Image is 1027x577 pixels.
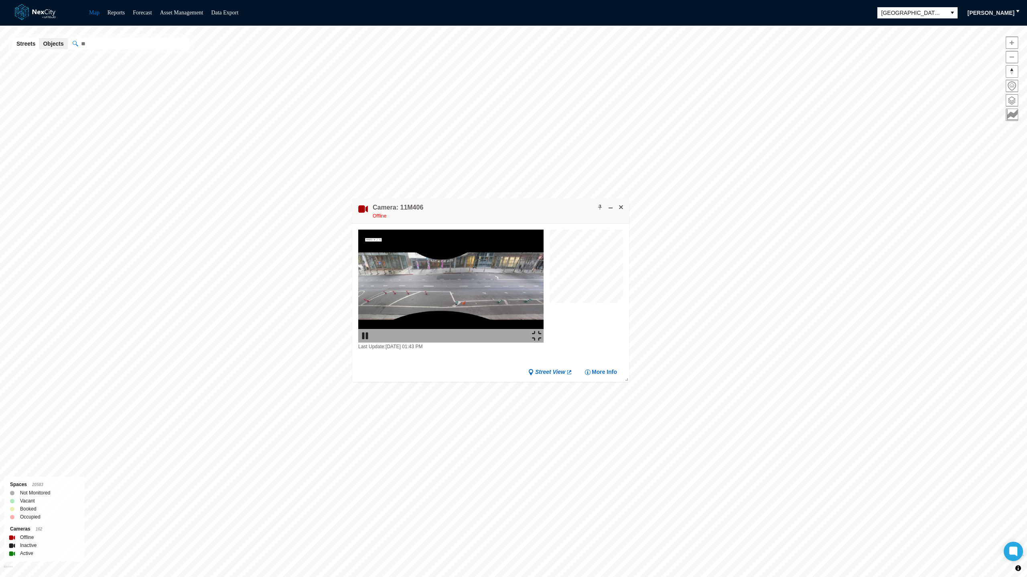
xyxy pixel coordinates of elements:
span: More Info [592,369,617,376]
label: Offline [20,533,34,541]
label: Occupied [20,513,41,521]
a: Reports [108,10,125,16]
button: [PERSON_NAME] [962,6,1020,19]
button: Key metrics [1006,109,1018,121]
a: Asset Management [160,10,203,16]
button: Home [1006,80,1018,92]
span: Street View [535,369,565,376]
a: Data Export [211,10,238,16]
button: More Info [585,369,617,376]
label: Booked [20,505,37,513]
div: Last Update: [DATE] 01:43 PM [358,343,544,351]
button: Layers management [1006,94,1018,107]
span: Offline [373,213,386,219]
div: Double-click to make header text selectable [373,203,423,220]
label: Inactive [20,541,37,549]
img: video [358,230,544,343]
img: play [360,331,370,341]
a: Street View [528,369,572,376]
button: Objects [39,38,67,49]
span: Toggle attribution [1016,564,1021,573]
label: Vacant [20,497,35,505]
div: Spaces [10,480,79,489]
img: expand [532,331,542,341]
span: Zoom out [1006,51,1018,63]
label: Active [20,549,33,557]
span: Objects [43,40,63,48]
span: 20583 [32,482,43,487]
span: Zoom in [1006,37,1018,48]
button: Zoom out [1006,51,1018,63]
span: Streets [16,40,35,48]
a: Mapbox homepage [4,565,13,575]
a: Map [89,10,99,16]
div: Cameras [10,525,79,533]
button: select [947,7,958,18]
button: Toggle attribution [1013,563,1023,573]
h4: Double-click to make header text selectable [373,203,423,212]
span: Reset bearing to north [1006,66,1018,77]
span: [PERSON_NAME] [968,9,1015,17]
button: Zoom in [1006,36,1018,49]
canvas: Map [550,230,627,307]
span: 162 [36,527,43,531]
label: Not Monitored [20,489,50,497]
button: Reset bearing to north [1006,65,1018,78]
a: Forecast [133,10,152,16]
span: [GEOGRAPHIC_DATA][PERSON_NAME] [881,9,943,17]
button: Streets [12,38,39,49]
